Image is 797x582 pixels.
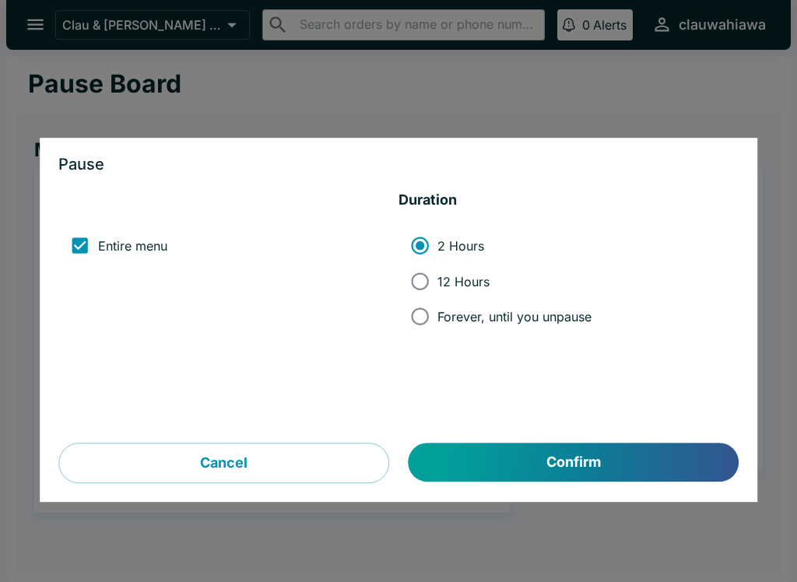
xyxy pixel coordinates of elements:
h5: ‏ [58,191,398,210]
h3: Pause [58,157,739,173]
h5: Duration [398,191,739,210]
span: Forever, until you unpause [437,309,592,324]
span: Entire menu [98,238,167,254]
button: Confirm [409,444,739,482]
button: Cancel [58,444,389,484]
span: 2 Hours [437,238,484,254]
span: 12 Hours [437,274,490,289]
